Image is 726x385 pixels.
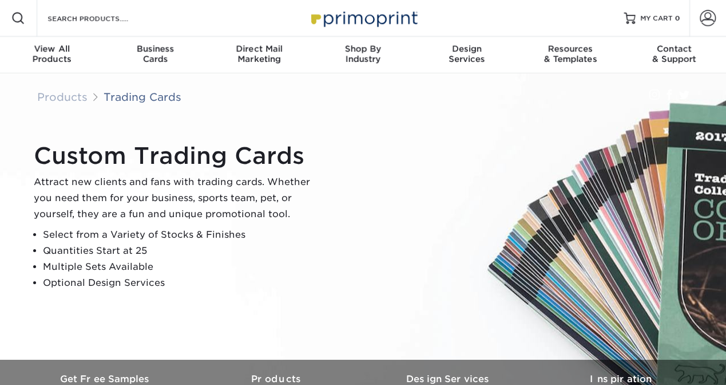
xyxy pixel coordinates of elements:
a: Products [37,91,88,103]
h3: Inspiration [535,374,707,384]
div: Services [415,44,518,64]
span: Business [104,44,207,54]
div: Marketing [208,44,311,64]
h3: Design Services [363,374,535,384]
li: Multiple Sets Available [43,259,320,275]
span: Design [415,44,518,54]
input: SEARCH PRODUCTS..... [46,11,158,25]
div: Industry [311,44,415,64]
div: & Support [622,44,726,64]
li: Select from a Variety of Stocks & Finishes [43,227,320,243]
li: Quantities Start at 25 [43,243,320,259]
a: Resources& Templates [518,37,622,73]
a: BusinessCards [104,37,207,73]
span: Resources [518,44,622,54]
a: DesignServices [415,37,518,73]
span: 0 [675,14,680,22]
h1: Custom Trading Cards [34,142,320,170]
a: Contact& Support [622,37,726,73]
div: Cards [104,44,207,64]
span: Shop By [311,44,415,54]
img: Primoprint [306,6,420,30]
a: Direct MailMarketing [208,37,311,73]
span: Contact [622,44,726,54]
h3: Products [192,374,363,384]
a: Trading Cards [104,91,181,103]
h3: Get Free Samples [20,374,192,384]
li: Optional Design Services [43,275,320,291]
div: & Templates [518,44,622,64]
span: MY CART [640,14,673,23]
a: Shop ByIndustry [311,37,415,73]
p: Attract new clients and fans with trading cards. Whether you need them for your business, sports ... [34,174,320,222]
span: Direct Mail [208,44,311,54]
